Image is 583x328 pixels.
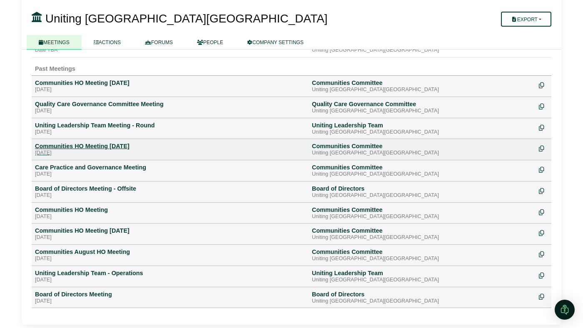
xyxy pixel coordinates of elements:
[35,79,305,93] a: Communities HO Meeting [DATE] [DATE]
[35,269,305,283] a: Uniting Leadership Team - Operations [DATE]
[312,122,532,129] div: Uniting Leadership Team
[539,269,548,281] div: Make a copy
[312,256,532,262] div: Uniting [GEOGRAPHIC_DATA][GEOGRAPHIC_DATA]
[35,129,305,136] div: [DATE]
[312,227,532,241] a: Communities Committee Uniting [GEOGRAPHIC_DATA][GEOGRAPHIC_DATA]
[312,108,532,114] div: Uniting [GEOGRAPHIC_DATA][GEOGRAPHIC_DATA]
[185,35,235,50] a: PEOPLE
[312,79,532,87] div: Communities Committee
[35,87,305,93] div: [DATE]
[27,35,82,50] a: MEETINGS
[35,277,305,283] div: [DATE]
[312,291,532,298] div: Board of Directors
[312,171,532,178] div: Uniting [GEOGRAPHIC_DATA][GEOGRAPHIC_DATA]
[35,248,305,262] a: Communities August HO Meeting [DATE]
[312,100,532,114] a: Quality Care Governance Committee Uniting [GEOGRAPHIC_DATA][GEOGRAPHIC_DATA]
[539,291,548,302] div: Make a copy
[133,35,185,50] a: FORUMS
[312,164,532,178] a: Communities Committee Uniting [GEOGRAPHIC_DATA][GEOGRAPHIC_DATA]
[35,234,305,241] div: [DATE]
[312,185,532,192] div: Board of Directors
[501,12,551,27] button: Export
[35,65,75,72] span: Past Meetings
[35,108,305,114] div: [DATE]
[539,142,548,154] div: Make a copy
[35,185,305,192] div: Board of Directors Meeting - Offsite
[312,164,532,171] div: Communities Committee
[539,122,548,133] div: Make a copy
[35,248,305,256] div: Communities August HO Meeting
[312,248,532,256] div: Communities Committee
[312,87,532,93] div: Uniting [GEOGRAPHIC_DATA][GEOGRAPHIC_DATA]
[35,206,305,220] a: Communities HO Meeting [DATE]
[312,269,532,277] div: Uniting Leadership Team
[312,227,532,234] div: Communities Committee
[35,171,305,178] div: [DATE]
[35,100,305,108] div: Quality Care Governance Committee Meeting
[312,214,532,220] div: Uniting [GEOGRAPHIC_DATA][GEOGRAPHIC_DATA]
[539,100,548,112] div: Make a copy
[35,122,305,129] div: Uniting Leadership Team Meeting - Round
[35,298,305,305] div: [DATE]
[35,269,305,277] div: Uniting Leadership Team - Operations
[312,142,532,157] a: Communities Committee Uniting [GEOGRAPHIC_DATA][GEOGRAPHIC_DATA]
[35,142,305,157] a: Communities HO Meeting [DATE] [DATE]
[35,214,305,220] div: [DATE]
[312,185,532,199] a: Board of Directors Uniting [GEOGRAPHIC_DATA][GEOGRAPHIC_DATA]
[312,192,532,199] div: Uniting [GEOGRAPHIC_DATA][GEOGRAPHIC_DATA]
[312,269,532,283] a: Uniting Leadership Team Uniting [GEOGRAPHIC_DATA][GEOGRAPHIC_DATA]
[539,164,548,175] div: Make a copy
[35,192,305,199] div: [DATE]
[312,129,532,136] div: Uniting [GEOGRAPHIC_DATA][GEOGRAPHIC_DATA]
[35,164,305,171] div: Care Practice and Governance Meeting
[35,100,305,114] a: Quality Care Governance Committee Meeting [DATE]
[35,256,305,262] div: [DATE]
[35,142,305,150] div: Communities HO Meeting [DATE]
[35,227,305,241] a: Communities HO Meeting [DATE] [DATE]
[312,122,532,136] a: Uniting Leadership Team Uniting [GEOGRAPHIC_DATA][GEOGRAPHIC_DATA]
[539,206,548,217] div: Make a copy
[539,227,548,238] div: Make a copy
[312,47,532,54] div: Uniting [GEOGRAPHIC_DATA][GEOGRAPHIC_DATA]
[312,248,532,262] a: Communities Committee Uniting [GEOGRAPHIC_DATA][GEOGRAPHIC_DATA]
[35,150,305,157] div: [DATE]
[35,79,305,87] div: Communities HO Meeting [DATE]
[539,185,548,196] div: Make a copy
[35,47,305,54] div: Date TBA
[312,79,532,93] a: Communities Committee Uniting [GEOGRAPHIC_DATA][GEOGRAPHIC_DATA]
[235,35,316,50] a: COMPANY SETTINGS
[539,79,548,90] div: Make a copy
[312,206,532,214] div: Communities Committee
[312,142,532,150] div: Communities Committee
[82,35,133,50] a: ACTIONS
[312,100,532,108] div: Quality Care Governance Committee
[539,248,548,259] div: Make a copy
[312,298,532,305] div: Uniting [GEOGRAPHIC_DATA][GEOGRAPHIC_DATA]
[35,206,305,214] div: Communities HO Meeting
[35,122,305,136] a: Uniting Leadership Team Meeting - Round [DATE]
[312,206,532,220] a: Communities Committee Uniting [GEOGRAPHIC_DATA][GEOGRAPHIC_DATA]
[35,164,305,178] a: Care Practice and Governance Meeting [DATE]
[312,277,532,283] div: Uniting [GEOGRAPHIC_DATA][GEOGRAPHIC_DATA]
[35,291,305,305] a: Board of Directors Meeting [DATE]
[35,185,305,199] a: Board of Directors Meeting - Offsite [DATE]
[35,291,305,298] div: Board of Directors Meeting
[35,227,305,234] div: Communities HO Meeting [DATE]
[312,234,532,241] div: Uniting [GEOGRAPHIC_DATA][GEOGRAPHIC_DATA]
[312,291,532,305] a: Board of Directors Uniting [GEOGRAPHIC_DATA][GEOGRAPHIC_DATA]
[312,150,532,157] div: Uniting [GEOGRAPHIC_DATA][GEOGRAPHIC_DATA]
[45,12,328,25] span: Uniting [GEOGRAPHIC_DATA][GEOGRAPHIC_DATA]
[555,300,575,320] div: Open Intercom Messenger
